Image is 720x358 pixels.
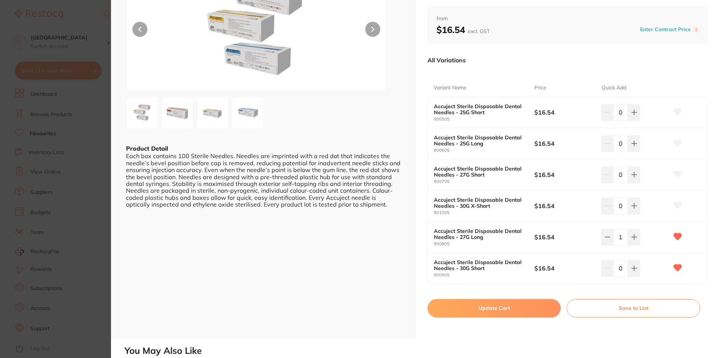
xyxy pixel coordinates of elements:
[164,100,191,127] img: LTkwMDYwNS5qcGc
[434,273,534,278] small: 900905
[436,15,699,23] span: from
[434,210,534,215] small: 901005
[434,228,524,240] b: Accuject Sterile Disposable Dental Needles - 27G Long
[427,56,466,64] p: All Variations
[433,84,466,92] p: Variant Name
[434,242,534,246] small: 900805
[126,153,400,208] div: Each box contains 100 Sterile Needles. Needles are imprinted with a red dot that indicates the ne...
[434,117,534,122] small: 900505
[436,24,490,35] b: $16.54
[124,346,717,356] h2: You May Also Like
[534,171,595,179] b: $16.54
[434,179,534,184] small: 900705
[534,84,546,92] p: Price
[534,264,595,272] b: $16.54
[126,145,168,152] b: Product Detail
[534,202,595,210] b: $16.54
[434,148,534,153] small: 900605
[234,100,261,127] img: cGc
[129,100,156,127] img: MDE3MDIwNi5qcGc
[434,134,524,147] b: Accuject Sterile Disposable Dental Needles - 25G Long
[534,139,595,148] b: $16.54
[468,28,490,35] span: excl. GST
[567,299,700,317] button: Save to List
[434,166,524,178] b: Accuject Sterile Disposable Dental Needles - 27G Short
[693,27,699,33] label: i
[434,197,524,209] b: Accuject Sterile Disposable Dental Needles - 30G X-Short
[434,103,524,115] b: Accuject Sterile Disposable Dental Needles - 25G Short
[638,26,693,33] button: Enter Contract Price
[534,108,595,116] b: $16.54
[434,259,524,271] b: Accuject Sterile Disposable Dental Needles - 30G Short
[601,84,626,92] p: Quick Add
[199,100,226,127] img: LTkwMDgwNS5qcGc
[427,299,561,317] button: Update Cart
[534,233,595,241] b: $16.54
